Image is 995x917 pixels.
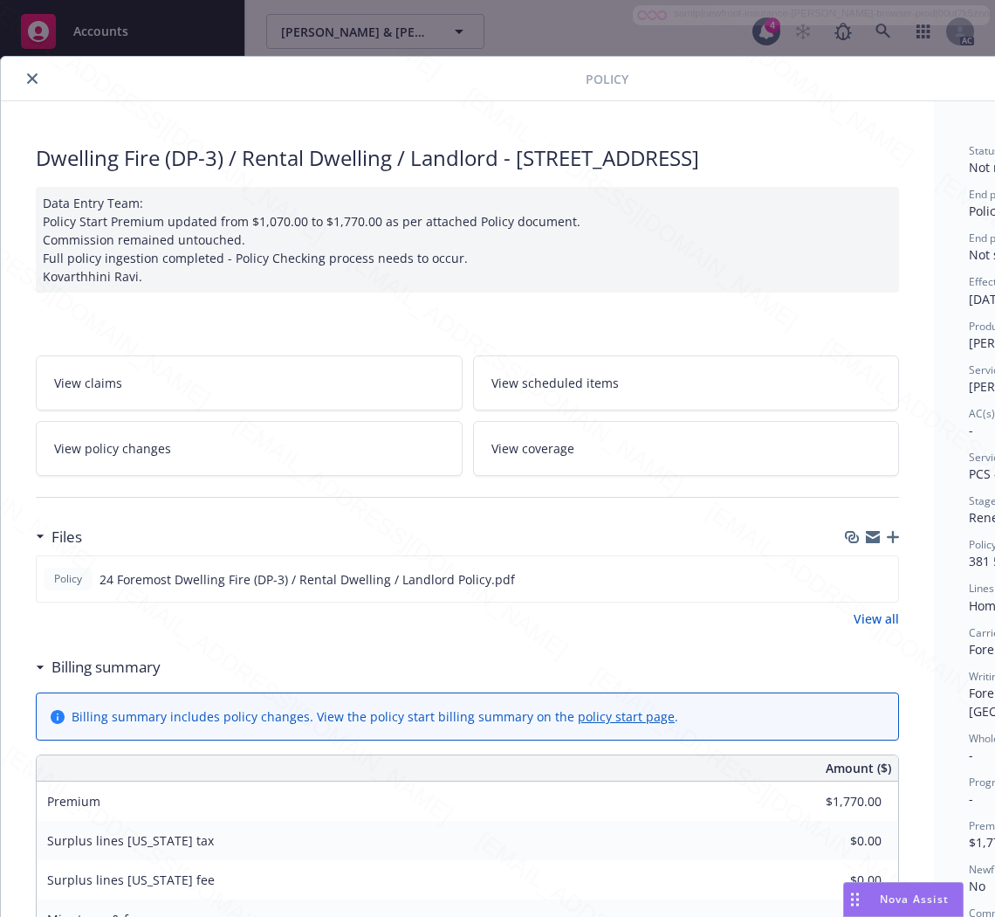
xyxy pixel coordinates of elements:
[36,421,463,476] a: View policy changes
[72,707,678,726] div: Billing summary includes policy changes. View the policy start billing summary on the .
[51,526,82,548] h3: Files
[36,355,463,410] a: View claims
[779,828,892,854] input: 0.00
[47,793,100,810] span: Premium
[826,759,891,777] span: Amount ($)
[36,143,899,173] div: Dwelling Fire (DP-3) / Rental Dwelling / Landlord - [STREET_ADDRESS]
[880,892,949,907] span: Nova Assist
[969,878,985,894] span: No
[36,526,82,548] div: Files
[586,70,628,88] span: Policy
[969,747,973,763] span: -
[473,355,900,410] a: View scheduled items
[779,867,892,893] input: 0.00
[54,374,122,392] span: View claims
[54,439,171,458] span: View policy changes
[47,872,215,888] span: Surplus lines [US_STATE] fee
[969,790,973,807] span: -
[473,421,900,476] a: View coverage
[51,656,161,679] h3: Billing summary
[47,832,214,849] span: Surplus lines [US_STATE] tax
[779,789,892,815] input: 0.00
[99,570,515,589] span: 24 Foremost Dwelling Fire (DP-3) / Rental Dwelling / Landlord Policy.pdf
[847,570,861,589] button: download file
[22,68,43,89] button: close
[491,374,619,392] span: View scheduled items
[844,883,866,916] div: Drag to move
[875,570,891,589] button: preview file
[843,882,964,917] button: Nova Assist
[491,439,574,458] span: View coverage
[969,406,995,421] span: AC(s)
[969,422,973,438] span: -
[36,187,899,293] div: Data Entry Team: Policy Start Premium updated from $1,070.00 to $1,770.00 as per attached Policy ...
[578,708,675,725] a: policy start page
[51,571,86,587] span: Policy
[854,610,899,628] a: View all
[36,656,161,679] div: Billing summary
